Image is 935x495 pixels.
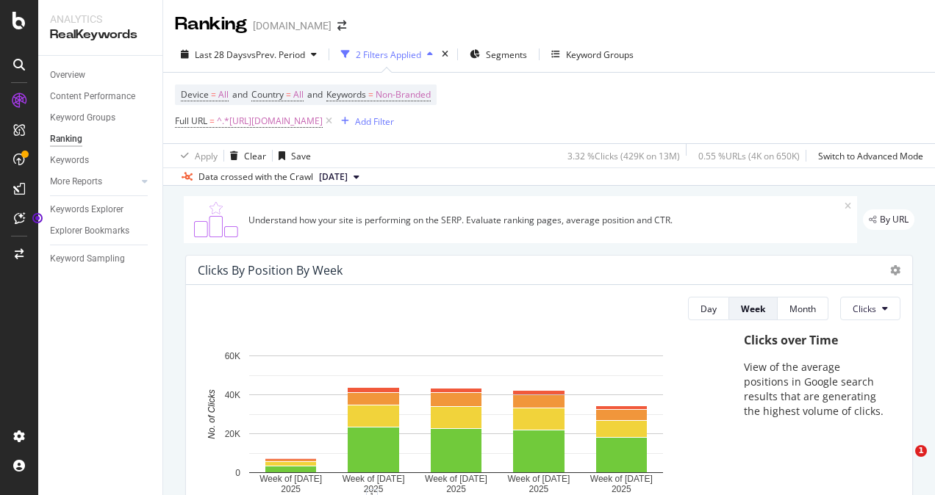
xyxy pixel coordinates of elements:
div: Data crossed with the Crawl [198,170,313,184]
div: [DOMAIN_NAME] [253,18,332,33]
a: Overview [50,68,152,83]
span: 1 [915,445,927,457]
div: Apply [195,150,218,162]
div: Day [701,303,717,315]
div: Keyword Groups [50,110,115,126]
div: Keyword Groups [566,48,634,61]
div: Save [291,150,311,162]
button: Clear [224,144,266,167]
span: By URL [880,215,909,224]
div: Ranking [175,12,247,37]
button: 2 Filters Applied [335,43,439,66]
div: Keywords [50,153,89,168]
div: Content Performance [50,89,135,104]
text: Week of [DATE] [590,474,653,485]
a: Ranking [50,131,152,147]
div: Explorer Bookmarks [50,223,129,239]
div: 0.55 % URLs ( 4K on 650K ) [698,150,800,162]
div: Add Filter [355,115,394,128]
span: = [209,115,215,127]
span: All [293,84,304,105]
button: Week [729,297,778,320]
div: times [439,47,451,62]
text: Week of [DATE] [507,474,570,485]
div: Clicks By Position By Week [198,263,343,278]
span: Device [181,88,209,101]
span: and [232,88,248,101]
span: Full URL [175,115,207,127]
text: Week of [DATE] [343,474,405,485]
a: Keywords [50,153,152,168]
text: 2025 [446,485,466,495]
a: More Reports [50,174,137,189]
div: Switch to Advanced Mode [818,150,923,162]
div: 2 Filters Applied [356,48,421,61]
button: Apply [175,144,218,167]
div: Keyword Sampling [50,251,125,267]
button: Save [273,144,311,167]
text: 20K [225,429,240,439]
span: Clicks [853,303,876,315]
div: arrow-right-arrow-left [337,21,346,31]
div: Overview [50,68,85,83]
a: Keywords Explorer [50,202,152,217]
span: and [307,88,323,101]
div: More Reports [50,174,102,189]
text: 2025 [364,485,384,495]
span: = [368,88,373,101]
div: RealKeywords [50,26,151,43]
span: Segments [486,48,527,61]
svg: A chart. [198,348,715,495]
span: = [286,88,291,101]
div: Understand how your site is performing on the SERP. Evaluate ranking pages, average position and ... [248,214,845,226]
button: Segments [464,43,533,66]
div: Clicks over Time [744,332,886,349]
button: Clicks [840,297,900,320]
div: Week [741,303,765,315]
span: Country [251,88,284,101]
span: = [211,88,216,101]
button: Day [688,297,729,320]
div: 3.32 % Clicks ( 429K on 13M ) [567,150,680,162]
div: Month [789,303,816,315]
p: View of the average positions in Google search results that are generating the highest volume of ... [744,360,886,419]
text: 60K [225,351,240,361]
span: 2025 Oct. 4th [319,170,348,184]
button: Switch to Advanced Mode [812,144,923,167]
button: Add Filter [335,112,394,130]
button: Month [778,297,828,320]
a: Explorer Bookmarks [50,223,152,239]
iframe: Intercom live chat [885,445,920,480]
div: legacy label [863,209,914,230]
img: C0S+odjvPe+dCwPhcw0W2jU4KOcefU0IcxbkVEfgJ6Ft4vBgsVVQAAAABJRU5ErkJggg== [190,202,243,237]
div: Analytics [50,12,151,26]
div: Tooltip anchor [31,212,44,225]
span: ^.*[URL][DOMAIN_NAME] [217,111,323,131]
a: Keyword Groups [50,110,152,126]
span: vs Prev. Period [247,48,305,61]
a: Content Performance [50,89,152,104]
button: Keyword Groups [545,43,640,66]
a: Keyword Sampling [50,251,152,267]
text: 2025 [612,485,631,495]
div: Ranking [50,131,82,147]
text: Week of [DATE] [259,474,322,485]
text: No. of Clicks [207,390,217,439]
span: All [218,84,229,105]
button: [DATE] [313,168,365,186]
div: Keywords Explorer [50,202,123,217]
text: 40K [225,390,240,400]
text: 2025 [529,485,549,495]
div: Clear [244,150,266,162]
span: Last 28 Days [195,48,247,61]
button: Last 28 DaysvsPrev. Period [175,43,323,66]
span: Keywords [326,88,366,101]
text: 0 [235,468,240,478]
span: Non-Branded [376,84,431,105]
text: 2025 [281,485,301,495]
text: Week of [DATE] [425,474,487,485]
